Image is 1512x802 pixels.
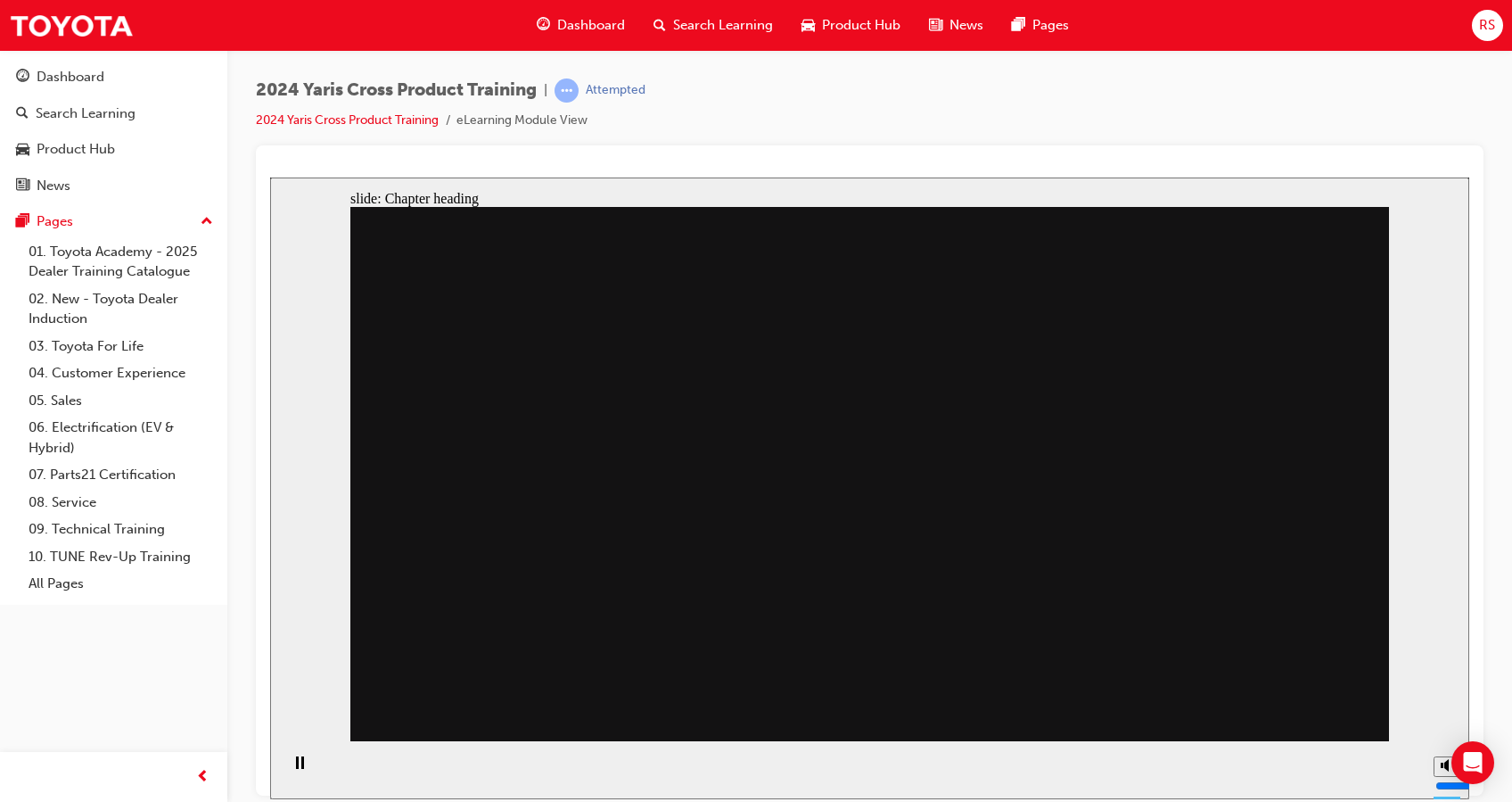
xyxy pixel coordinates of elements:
[929,14,942,37] span: news-icon
[7,57,220,205] button: DashboardSearch LearningProduct HubNews
[456,111,588,131] li: eLearning Module View
[256,112,439,128] a: 2024 Yaris Cross Product Training
[915,7,998,44] a: news-iconNews
[37,67,104,87] div: Dashboard
[1155,564,1190,622] div: misc controls
[801,14,815,37] span: car-icon
[557,15,625,36] span: Dashboard
[949,15,983,36] span: News
[16,106,29,122] span: search-icon
[7,205,220,238] button: Pages
[21,570,220,598] a: All Pages
[9,578,39,608] button: Pause (Ctrl+Alt+P)
[37,139,115,160] div: Product Hub
[21,543,220,571] a: 10. TUNE Rev-Up Training
[522,7,639,44] a: guage-iconDashboard
[1032,15,1069,36] span: Pages
[201,211,213,234] span: up-icon
[21,333,220,360] a: 03. Toyota For Life
[787,7,915,44] a: car-iconProduct Hub
[639,7,787,44] a: search-iconSearch Learning
[36,103,136,124] div: Search Learning
[673,15,773,36] span: Search Learning
[653,14,666,37] span: search-icon
[16,70,29,86] span: guage-icon
[1165,601,1280,616] input: volume
[21,360,220,387] a: 04. Customer Experience
[1163,579,1192,599] button: Mute (Ctrl+Alt+M)
[7,133,220,166] a: Product Hub
[7,169,220,203] a: News
[16,214,29,230] span: pages-icon
[21,489,220,517] a: 08. Service
[256,80,537,101] span: 2024 Yaris Cross Product Training
[37,211,73,232] div: Pages
[7,61,220,94] a: Dashboard
[37,176,70,196] div: News
[822,15,900,36] span: Product Hub
[21,414,220,461] a: 06. Electrification (EV & Hybrid)
[21,516,220,543] a: 09. Technical Training
[1451,741,1494,784] div: Open Intercom Messenger
[21,238,220,285] a: 01. Toyota Academy - 2025 Dealer Training Catalogue
[9,5,134,45] img: Trak
[9,564,39,622] div: playback controls
[16,178,29,194] span: news-icon
[998,7,1083,44] a: pages-iconPages
[586,82,645,99] div: Attempted
[21,285,220,333] a: 02. New - Toyota Dealer Induction
[544,80,547,101] span: |
[1472,10,1503,41] button: RS
[1479,15,1495,36] span: RS
[21,461,220,489] a: 07. Parts21 Certification
[7,97,220,130] a: Search Learning
[21,387,220,415] a: 05. Sales
[555,79,579,103] span: learningRecordVerb_ATTEMPT-icon
[537,14,550,37] span: guage-icon
[196,766,210,789] span: prev-icon
[1012,14,1025,37] span: pages-icon
[16,142,29,158] span: car-icon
